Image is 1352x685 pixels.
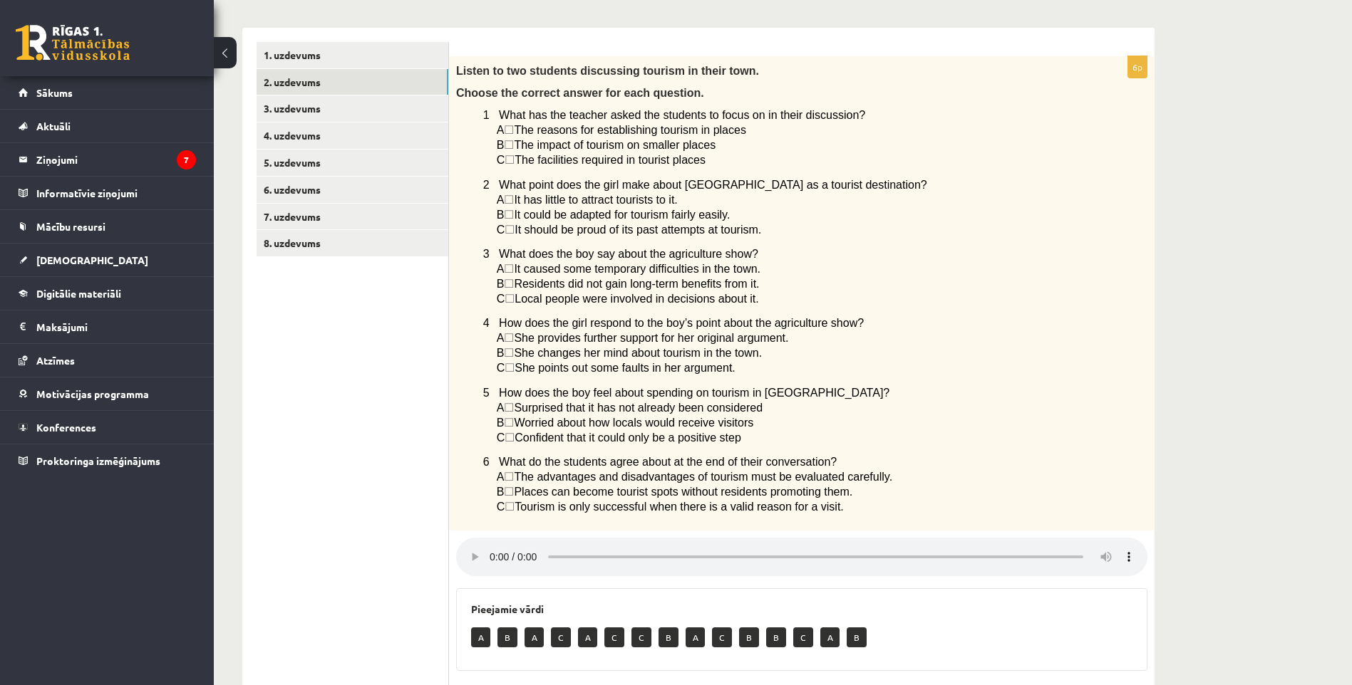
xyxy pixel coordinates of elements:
[483,317,864,329] span: 4 How does the girl respond to the boy’s point about the agriculture show?
[514,402,763,414] span: Surprised that it has not already been considered
[505,362,515,374] span: ☐
[36,86,73,99] span: Sākums
[36,387,149,400] span: Motivācijas programma
[515,501,844,513] span: Tourism is only successful when there is a valid reason for a visit.
[257,122,448,149] a: 4. uzdevums
[257,95,448,122] a: 3. uzdevums
[497,402,505,414] span: A
[36,253,148,266] span: [DEMOGRAPHIC_DATA]
[514,209,730,221] span: It could be adapted for tourism fairly easily.
[793,627,813,647] p: C
[504,263,514,275] span: ☐
[504,194,514,206] span: ☐
[36,220,105,233] span: Mācību resursi
[19,210,196,243] a: Mācību resursi
[505,432,515,444] span: ☐
[504,486,514,498] span: ☐
[504,471,514,483] span: ☐
[497,124,505,136] span: A
[497,209,505,221] span: B
[257,69,448,95] a: 2. uzdevums
[515,362,736,374] span: She points out some faults in her argument.
[483,387,889,399] span: 5 How does the boy feel about spending on tourism in [GEOGRAPHIC_DATA]?
[847,627,867,647] p: B
[36,287,121,300] span: Digitālie materiāli
[631,627,651,647] p: C
[471,627,490,647] p: A
[504,124,514,136] span: ☐
[497,154,505,166] span: C
[766,627,786,647] p: B
[19,411,196,444] a: Konferences
[36,143,196,176] legend: Ziņojumi
[19,143,196,176] a: Ziņojumi7
[497,417,505,429] span: B
[659,627,678,647] p: B
[36,310,196,343] legend: Maksājumi
[483,109,865,121] span: 1 What has the teacher asked the students to focus on in their discussion?
[504,402,514,414] span: ☐
[515,224,761,236] span: It should be proud of its past attempts at tourism.
[36,454,160,467] span: Proktoringa izmēģinājums
[820,627,840,647] p: A
[471,603,1132,615] h3: Pieejamie vārdi
[712,627,732,647] p: C
[514,139,716,151] span: The impact of tourism on smaller places
[504,139,514,151] span: ☐
[257,177,448,203] a: 6. uzdevums
[497,139,505,151] span: B
[514,347,762,359] span: She changes her mind about tourism in the town.
[497,332,505,344] span: A
[19,344,196,377] a: Atzīmes
[177,150,196,169] i: 7
[497,278,505,290] span: B
[19,277,196,310] a: Digitālie materiāli
[497,362,505,374] span: C
[497,347,505,359] span: B
[497,194,505,206] span: A
[504,209,514,221] span: ☐
[514,278,759,290] span: Residents did not gain long-term benefits from it.
[497,627,517,647] p: B
[525,627,544,647] p: A
[36,421,96,434] span: Konferences
[257,204,448,230] a: 7. uzdevums
[19,110,196,142] a: Aktuāli
[497,486,505,498] span: B
[514,486,852,498] span: Places can become tourist spots without residents promoting them.
[504,278,514,290] span: ☐
[1127,56,1147,78] p: 6p
[505,501,515,513] span: ☐
[497,471,505,483] span: A
[514,417,753,429] span: Worried about how locals would receive visitors
[19,76,196,109] a: Sākums
[497,432,505,444] span: C
[686,627,705,647] p: A
[551,627,571,647] p: C
[16,25,130,61] a: Rīgas 1. Tālmācības vidusskola
[504,347,514,359] span: ☐
[504,332,514,344] span: ☐
[36,354,75,367] span: Atzīmes
[497,501,505,513] span: C
[515,432,741,444] span: Confident that it could only be a positive step
[36,120,71,132] span: Aktuāli
[19,244,196,276] a: [DEMOGRAPHIC_DATA]
[19,444,196,477] a: Proktoringa izmēģinājums
[497,293,505,305] span: C
[514,332,788,344] span: She provides further support for her original argument.
[514,263,760,275] span: It caused some temporary difficulties in the town.
[514,194,677,206] span: It has little to attract tourists to it.
[456,87,704,99] span: Choose the correct answer for each question.
[515,293,758,305] span: Local people were involved in decisions about it.
[483,248,758,260] span: 3 What does the boy say about the agriculture show?
[19,177,196,209] a: Informatīvie ziņojumi
[257,150,448,176] a: 5. uzdevums
[19,310,196,343] a: Maksājumi
[456,65,759,77] span: Listen to two students discussing tourism in their town.
[578,627,597,647] p: A
[604,627,624,647] p: C
[514,124,746,136] span: The reasons for establishing tourism in places
[505,293,515,305] span: ☐
[257,230,448,256] a: 8. uzdevums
